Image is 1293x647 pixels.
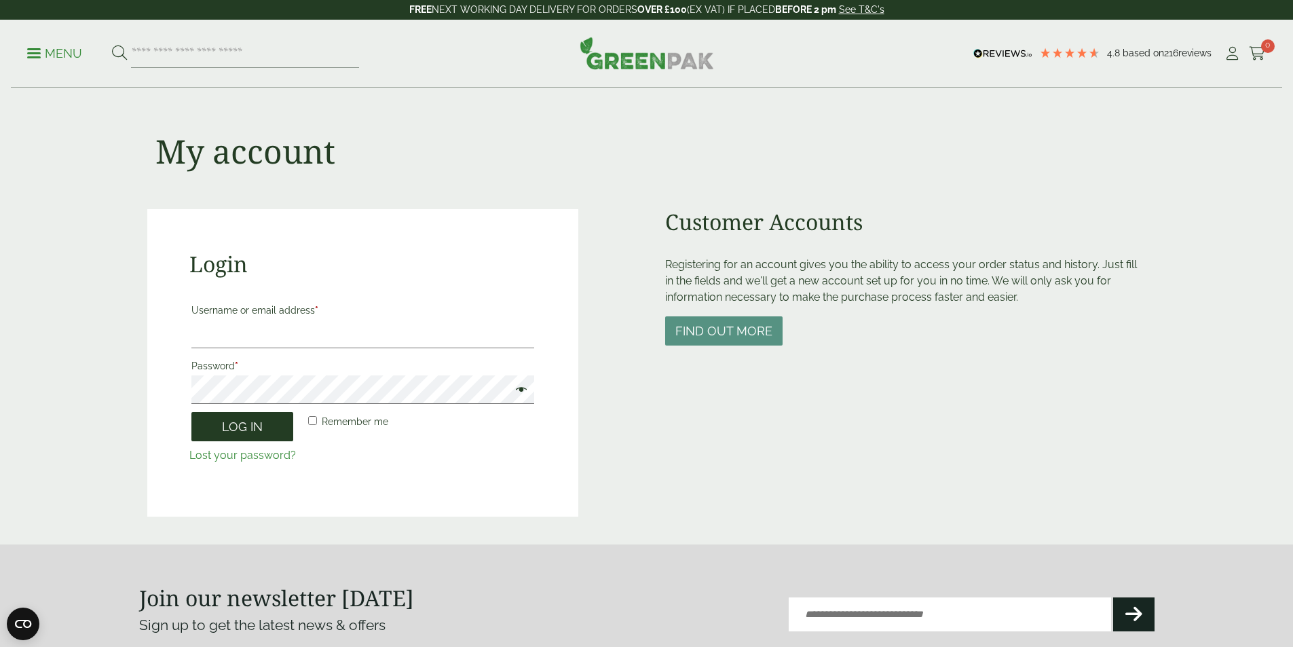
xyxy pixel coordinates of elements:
button: Find out more [665,316,783,346]
h2: Customer Accounts [665,209,1146,235]
span: Remember me [322,416,388,427]
h2: Login [189,251,536,277]
a: Lost your password? [189,449,296,462]
p: Registering for an account gives you the ability to access your order status and history. Just fi... [665,257,1146,306]
span: 0 [1261,39,1275,53]
img: GreenPak Supplies [580,37,714,69]
i: Cart [1249,47,1266,60]
a: 0 [1249,43,1266,64]
i: My Account [1224,47,1241,60]
h1: My account [155,132,335,171]
input: Remember me [308,416,317,425]
img: REVIEWS.io [973,49,1032,58]
span: reviews [1178,48,1212,58]
p: Menu [27,45,82,62]
span: Based on [1123,48,1164,58]
div: 4.79 Stars [1039,47,1100,59]
label: Password [191,356,534,375]
span: 4.8 [1107,48,1123,58]
p: Sign up to get the latest news & offers [139,614,596,636]
strong: Join our newsletter [DATE] [139,583,414,612]
strong: FREE [409,4,432,15]
strong: OVER £100 [637,4,687,15]
span: 216 [1164,48,1178,58]
a: Find out more [665,325,783,338]
button: Open CMP widget [7,608,39,640]
label: Username or email address [191,301,534,320]
strong: BEFORE 2 pm [775,4,836,15]
button: Log in [191,412,293,441]
a: See T&C's [839,4,884,15]
a: Menu [27,45,82,59]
